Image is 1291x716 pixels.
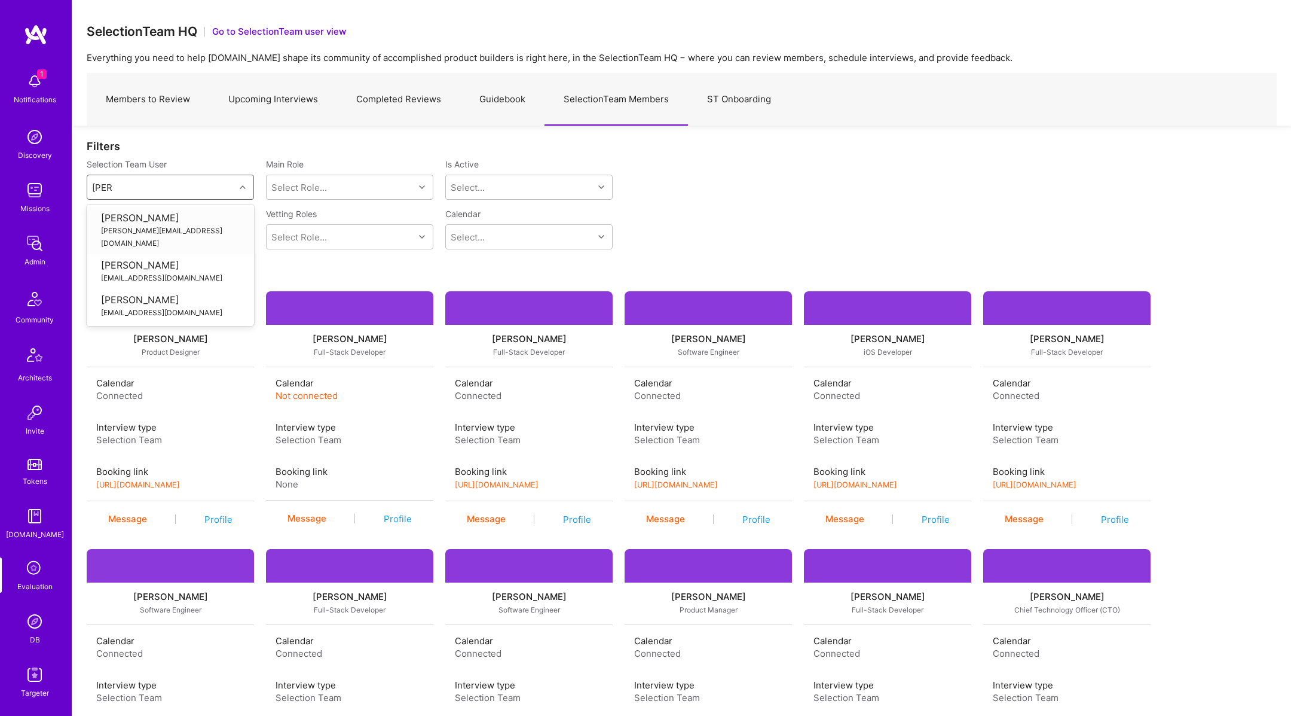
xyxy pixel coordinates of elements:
[462,348,596,357] div: Full-Stack Developer
[804,332,971,346] div: [PERSON_NAME]
[384,513,412,525] div: Profile
[101,259,222,272] div: [PERSON_NAME]
[108,512,147,526] div: Message
[23,557,46,580] i: icon SelectionTeam
[96,647,244,660] div: Connected
[87,140,1277,153] div: Filters
[813,635,962,647] div: Calendar
[16,313,54,326] div: Community
[96,377,244,389] div: Calendar
[212,25,346,38] button: Go to SelectionTeam user view
[455,377,603,389] div: Calendar
[983,332,1151,346] div: [PERSON_NAME]
[598,234,604,240] i: icon Chevron
[646,512,685,526] div: Message
[23,504,47,528] img: guide book
[922,513,950,526] a: Profile
[276,647,424,660] div: Connected
[813,465,962,478] div: Booking link
[634,389,782,402] div: Connected
[283,348,417,357] div: Full-Stack Developer
[634,635,782,647] div: Calendar
[634,421,782,434] div: Interview type
[103,348,237,357] div: Product Designer
[634,377,782,389] div: Calendar
[271,181,327,194] div: Select Role...
[544,74,688,126] a: SelectionTeam Members
[276,635,424,647] div: Calendar
[6,528,64,541] div: [DOMAIN_NAME]
[1005,512,1044,526] div: Message
[23,401,47,425] img: Invite
[101,294,222,306] div: [PERSON_NAME]
[276,679,424,691] div: Interview type
[20,343,49,371] img: Architects
[445,208,481,220] label: Calendar
[419,234,425,240] i: icon Chevron
[101,272,222,284] div: [EMAIL_ADDRESS][DOMAIN_NAME]
[240,184,246,190] i: icon Chevron
[455,421,603,434] div: Interview type
[204,513,232,526] div: Profile
[96,635,244,647] div: Calendar
[634,480,718,489] a: [URL][DOMAIN_NAME]
[87,51,1277,64] p: Everything you need to help [DOMAIN_NAME] shape its community of accomplished product builders is...
[23,69,47,93] img: bell
[23,231,47,255] img: admin teamwork
[266,208,433,220] label: Vetting Roles
[983,590,1151,604] a: [PERSON_NAME]
[688,74,790,126] a: ST Onboarding
[276,691,424,704] div: Selection Team
[993,480,1076,489] a: [URL][DOMAIN_NAME]
[20,202,50,215] div: Missions
[27,459,42,470] img: tokens
[101,212,247,224] div: [PERSON_NAME]
[455,465,603,478] div: Booking link
[1101,513,1129,526] a: Profile
[23,475,47,488] div: Tokens
[96,691,244,704] div: Selection Team
[96,679,244,691] div: Interview type
[23,125,47,149] img: discovery
[1000,605,1134,615] div: Chief Technology Officer (CTO)
[103,605,237,615] div: Software Engineer
[266,332,433,346] a: [PERSON_NAME]
[23,178,47,202] img: teamwork
[209,74,337,126] a: Upcoming Interviews
[266,159,433,170] label: Main Role
[634,679,782,691] div: Interview type
[87,24,197,39] h3: SelectionTeam HQ
[96,480,180,489] a: [URL][DOMAIN_NAME]
[101,306,222,319] div: [EMAIL_ADDRESS][DOMAIN_NAME]
[993,691,1141,704] div: Selection Team
[25,255,45,268] div: Admin
[276,377,424,389] div: Calendar
[813,679,962,691] div: Interview type
[993,389,1141,402] div: Connected
[641,348,775,357] div: Software Engineer
[87,74,209,126] a: Members to Review
[283,605,417,615] div: Full-Stack Developer
[37,69,47,79] span: 1
[20,285,49,313] img: Community
[445,332,613,346] a: [PERSON_NAME]
[451,181,485,194] div: Select...
[804,590,971,604] div: [PERSON_NAME]
[455,389,603,402] div: Connected
[445,159,479,170] label: Is Active
[445,590,613,604] a: [PERSON_NAME]
[993,647,1141,660] div: Connected
[455,635,603,647] div: Calendar
[455,679,603,691] div: Interview type
[23,663,47,687] img: Skill Targeter
[742,513,770,526] div: Profile
[462,605,596,615] div: Software Engineer
[993,434,1141,446] div: Selection Team
[14,93,56,106] div: Notifications
[266,590,433,604] a: [PERSON_NAME]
